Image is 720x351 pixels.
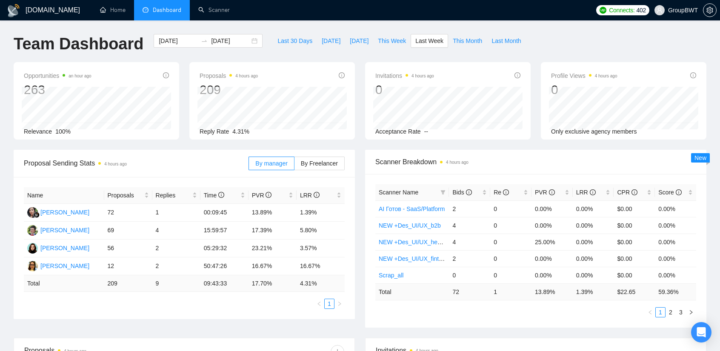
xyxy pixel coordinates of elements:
td: $ 22.65 [614,283,655,300]
td: 9 [152,275,200,292]
td: 0 [490,234,531,250]
a: Scrap_all [379,272,403,279]
span: info-circle [503,189,509,195]
span: Only exclusive agency members [551,128,637,135]
span: By Freelancer [301,160,338,167]
span: info-circle [690,72,696,78]
li: Previous Page [645,307,655,317]
span: -- [424,128,428,135]
span: Last Week [415,36,443,46]
time: an hour ago [69,74,91,78]
span: Connects: [609,6,634,15]
a: 3 [676,308,686,317]
td: 4.31 % [297,275,345,292]
td: $0.00 [614,250,655,267]
span: Scanner Breakdown [375,157,696,167]
span: info-circle [339,72,345,78]
span: dashboard [143,7,149,13]
button: right [334,299,345,309]
a: AI Готов - SaaS/Platform [379,205,445,212]
span: info-circle [218,192,224,198]
td: 4 [449,217,490,234]
span: This Week [378,36,406,46]
td: 3.57% [297,240,345,257]
span: Proposal Sending Stats [24,158,249,168]
span: Proposals [108,191,143,200]
div: [PERSON_NAME] [40,208,89,217]
span: Opportunities [24,71,91,81]
span: info-circle [314,192,320,198]
td: $0.00 [614,217,655,234]
a: SN[PERSON_NAME] [27,208,89,215]
h1: Team Dashboard [14,34,143,54]
span: info-circle [514,72,520,78]
span: user [657,7,663,13]
td: 0.00% [655,200,696,217]
a: 2 [666,308,675,317]
td: 1 [152,204,200,222]
td: 0 [490,250,531,267]
td: 0.00% [655,217,696,234]
td: 72 [449,283,490,300]
td: 209 [104,275,152,292]
span: This Month [453,36,482,46]
span: info-circle [676,189,682,195]
td: 12 [104,257,152,275]
span: Proposals [200,71,258,81]
div: [PERSON_NAME] [40,261,89,271]
td: 17.39% [249,222,297,240]
td: 0.00% [573,250,614,267]
td: 0.00% [573,200,614,217]
a: AS[PERSON_NAME] [27,226,89,233]
td: 0 [490,217,531,234]
button: This Month [448,34,487,48]
time: 4 hours ago [235,74,258,78]
td: 0.00% [655,267,696,283]
button: setting [703,3,717,17]
time: 4 hours ago [595,74,617,78]
span: [DATE] [350,36,369,46]
time: 4 hours ago [104,162,127,166]
span: LRR [576,189,596,196]
span: PVR [252,192,272,199]
img: OL [27,261,38,271]
button: [DATE] [345,34,373,48]
th: Name [24,187,104,204]
img: SK [27,243,38,254]
td: Total [24,275,104,292]
td: 13.89% [249,204,297,222]
span: info-circle [631,189,637,195]
span: 402 [637,6,646,15]
td: 59.36 % [655,283,696,300]
span: Profile Views [551,71,617,81]
td: 09:43:33 [200,275,249,292]
span: info-circle [466,189,472,195]
span: right [689,310,694,315]
button: [DATE] [317,34,345,48]
td: 17.70 % [249,275,297,292]
input: Start date [159,36,197,46]
td: 00:09:45 [200,204,249,222]
a: SK[PERSON_NAME] [27,244,89,251]
span: filter [439,186,447,199]
a: searchScanner [198,6,230,14]
span: Last Month [491,36,521,46]
div: 209 [200,82,258,98]
td: $0.00 [614,234,655,250]
td: 0.00% [655,250,696,267]
span: By manager [255,160,287,167]
td: 1.39 % [573,283,614,300]
img: logo [7,4,20,17]
td: 2 [449,250,490,267]
span: PVR [535,189,555,196]
span: LRR [300,192,320,199]
span: right [337,301,342,306]
time: 4 hours ago [411,74,434,78]
a: homeHome [100,6,126,14]
td: 56 [104,240,152,257]
span: Invitations [375,71,434,81]
img: upwork-logo.png [600,7,606,14]
span: Dashboard [153,6,181,14]
td: Total [375,283,449,300]
span: info-circle [163,72,169,78]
